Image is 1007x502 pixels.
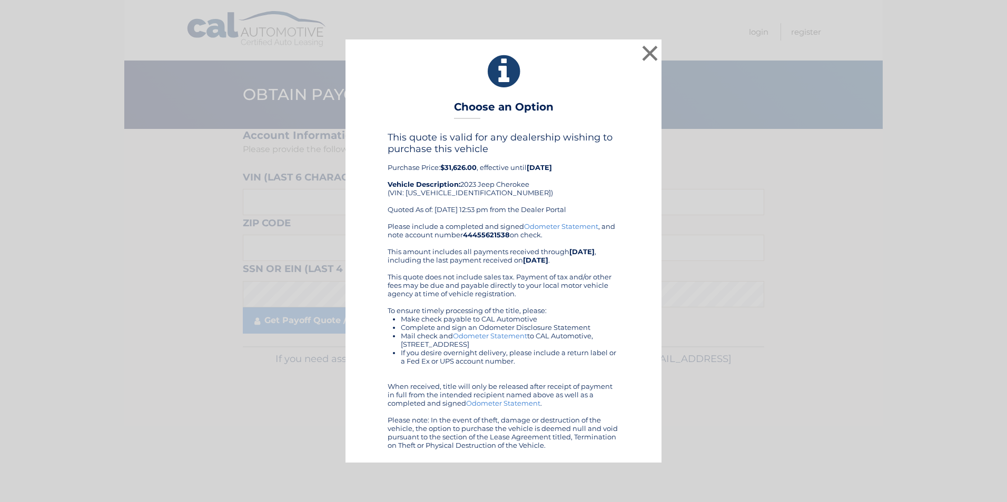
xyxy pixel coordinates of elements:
[523,256,548,264] b: [DATE]
[453,332,527,340] a: Odometer Statement
[524,222,598,230] a: Odometer Statement
[388,222,619,449] div: Please include a completed and signed , and note account number on check. This amount includes al...
[388,132,619,155] h4: This quote is valid for any dealership wishing to purchase this vehicle
[569,247,595,256] b: [DATE]
[466,399,540,407] a: Odometer Statement
[527,163,552,172] b: [DATE]
[440,163,477,172] b: $31,626.00
[401,348,619,365] li: If you desire overnight delivery, please include a return label or a Fed Ex or UPS account number.
[401,315,619,323] li: Make check payable to CAL Automotive
[463,230,510,239] b: 44455621538
[388,180,460,188] strong: Vehicle Description:
[388,132,619,222] div: Purchase Price: , effective until 2023 Jeep Cherokee (VIN: [US_VEHICLE_IDENTIFICATION_NUMBER]) Qu...
[639,43,660,64] button: ×
[401,332,619,348] li: Mail check and to CAL Automotive, [STREET_ADDRESS]
[454,101,554,119] h3: Choose an Option
[401,323,619,332] li: Complete and sign an Odometer Disclosure Statement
